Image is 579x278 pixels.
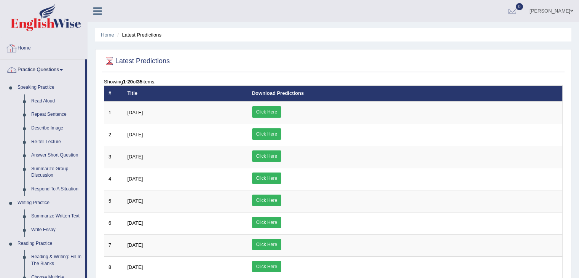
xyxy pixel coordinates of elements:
[252,173,281,184] a: Click Here
[516,3,523,10] span: 0
[104,86,123,102] th: #
[252,150,281,162] a: Click Here
[104,190,123,212] td: 5
[104,124,123,146] td: 2
[115,31,161,38] li: Latest Predictions
[248,86,563,102] th: Download Predictions
[252,128,281,140] a: Click Here
[128,110,143,115] span: [DATE]
[28,121,85,135] a: Describe Image
[252,106,281,118] a: Click Here
[104,102,123,124] td: 1
[252,261,281,272] a: Click Here
[252,195,281,206] a: Click Here
[0,38,87,57] a: Home
[28,182,85,196] a: Respond To A Situation
[128,198,143,204] span: [DATE]
[128,176,143,182] span: [DATE]
[28,162,85,182] a: Summarize Group Discussion
[28,250,85,270] a: Reading & Writing: Fill In The Blanks
[104,56,170,67] h2: Latest Predictions
[123,86,248,102] th: Title
[14,237,85,251] a: Reading Practice
[104,146,123,168] td: 3
[28,108,85,121] a: Repeat Sentence
[14,196,85,210] a: Writing Practice
[128,154,143,160] span: [DATE]
[28,149,85,162] a: Answer Short Question
[104,212,123,234] td: 6
[252,217,281,228] a: Click Here
[28,135,85,149] a: Re-tell Lecture
[252,239,281,250] a: Click Here
[128,220,143,226] span: [DATE]
[137,79,142,85] b: 35
[28,94,85,108] a: Read Aloud
[28,209,85,223] a: Summarize Written Text
[128,264,143,270] span: [DATE]
[104,78,563,85] div: Showing of items.
[28,223,85,237] a: Write Essay
[101,32,114,38] a: Home
[104,168,123,190] td: 4
[0,59,85,78] a: Practice Questions
[104,234,123,256] td: 7
[14,81,85,94] a: Speaking Practice
[128,132,143,137] span: [DATE]
[128,242,143,248] span: [DATE]
[123,79,133,85] b: 1-20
